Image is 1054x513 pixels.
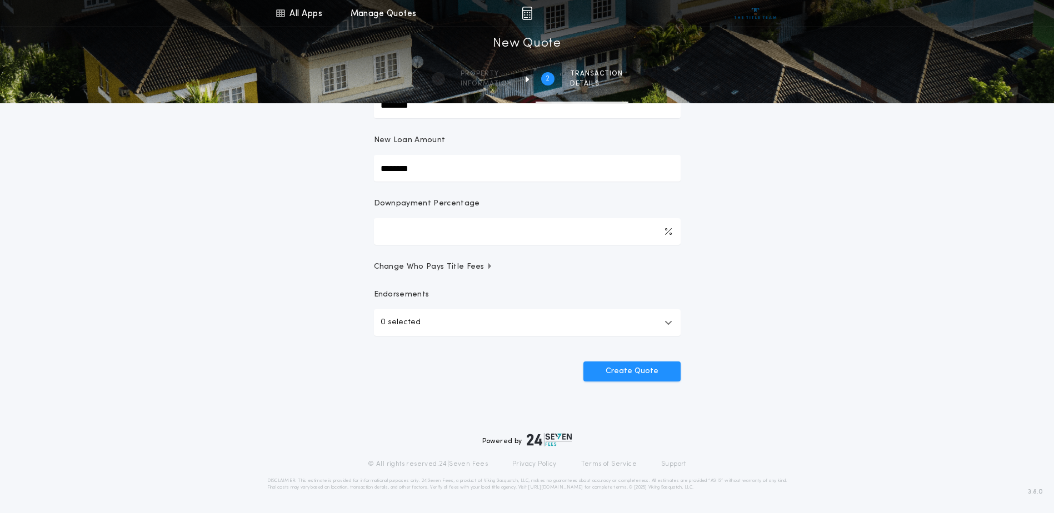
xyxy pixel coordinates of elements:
p: 0 selected [381,316,421,329]
input: New Loan Amount [374,155,681,182]
a: [URL][DOMAIN_NAME] [528,485,583,490]
span: information [461,79,512,88]
input: Downpayment Percentage [374,218,681,245]
p: DISCLAIMER: This estimate is provided for informational purposes only. 24|Seven Fees, a product o... [267,477,787,491]
button: 0 selected [374,309,681,336]
h2: 2 [546,74,550,83]
a: Support [661,460,686,469]
span: Change Who Pays Title Fees [374,261,493,273]
span: Transaction [570,69,623,78]
p: New Loan Amount [374,135,446,146]
a: Terms of Service [581,460,637,469]
span: Property [461,69,512,78]
span: 3.8.0 [1028,487,1043,497]
p: Downpayment Percentage [374,198,480,209]
img: vs-icon [735,8,776,19]
img: logo [527,433,572,446]
span: details [570,79,623,88]
p: © All rights reserved. 24|Seven Fees [368,460,488,469]
img: img [522,7,532,20]
h1: New Quote [493,35,561,53]
div: Powered by [482,433,572,446]
button: Change Who Pays Title Fees [374,261,681,273]
button: Create Quote [583,361,681,381]
p: Endorsements [374,289,681,300]
a: Privacy Policy [512,460,557,469]
input: Sale Price [374,92,681,118]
